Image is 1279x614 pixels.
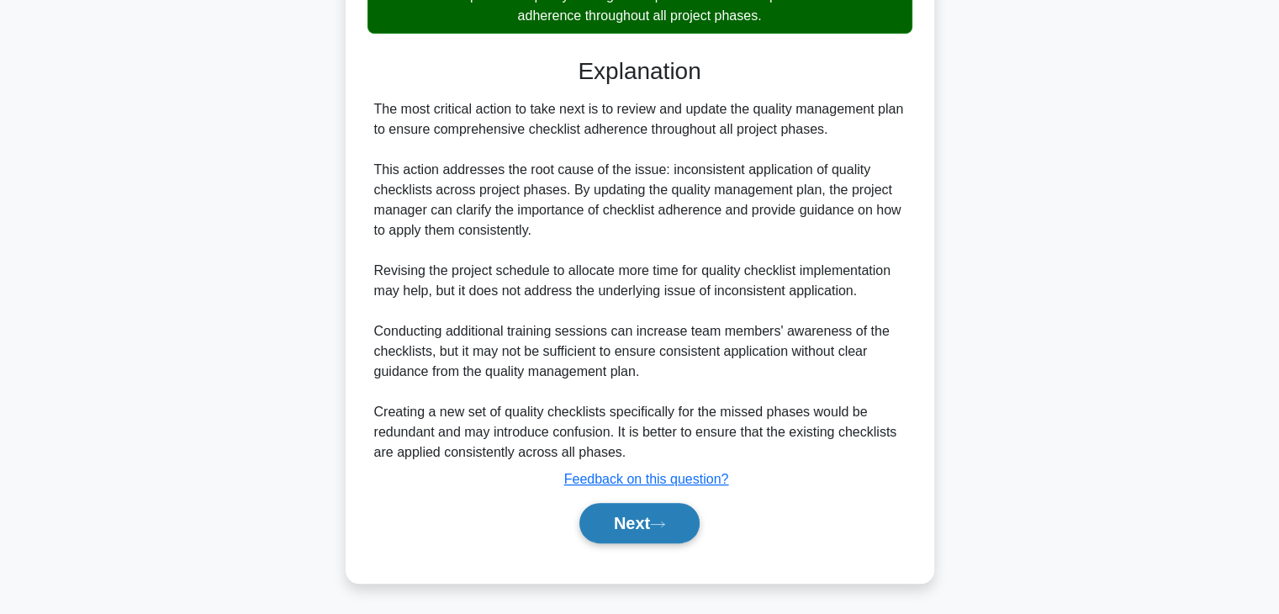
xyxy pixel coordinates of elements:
h3: Explanation [378,57,902,86]
a: Feedback on this question? [564,472,729,486]
div: The most critical action to take next is to review and update the quality management plan to ensu... [374,99,906,463]
button: Next [579,503,700,543]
